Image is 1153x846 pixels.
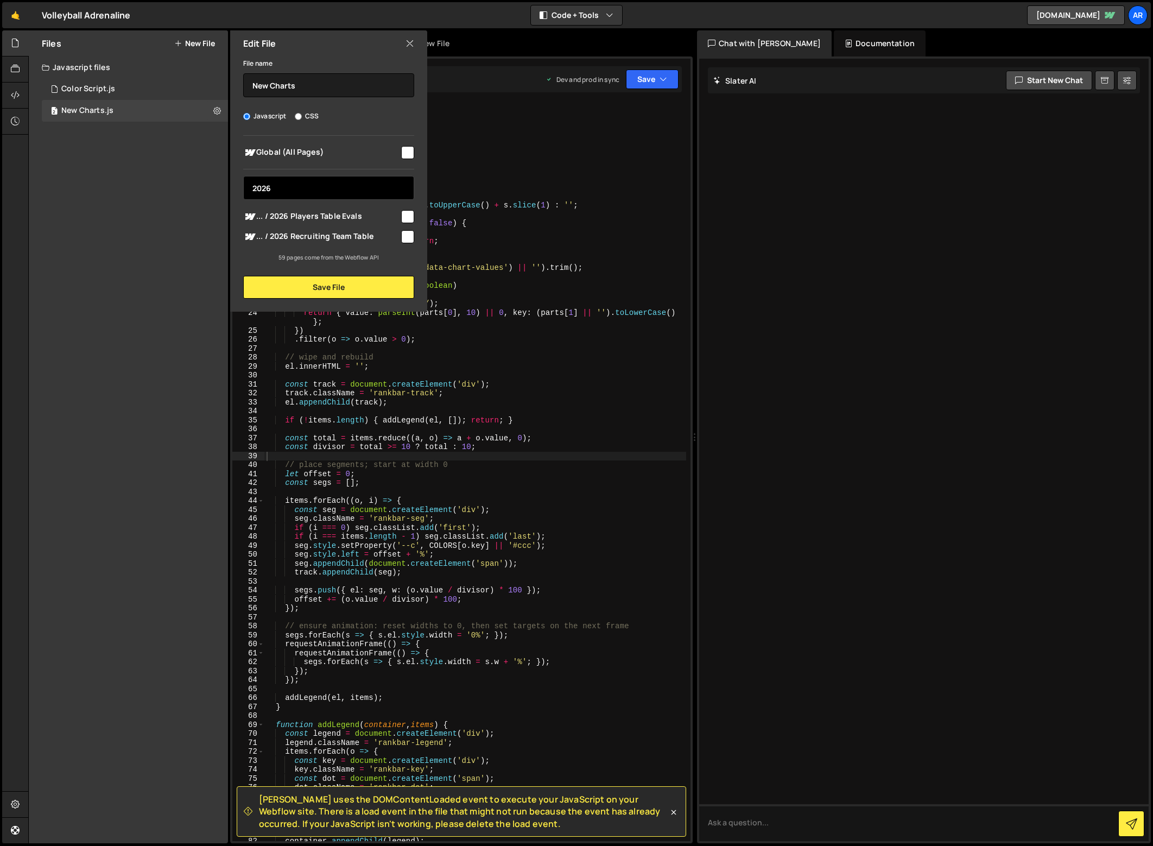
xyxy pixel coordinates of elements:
[232,738,264,748] div: 71
[232,622,264,631] div: 58
[232,425,264,434] div: 36
[232,792,264,801] div: 77
[232,541,264,551] div: 49
[1128,5,1148,25] a: Ar
[232,631,264,640] div: 59
[61,106,113,116] div: New Charts.js
[232,460,264,470] div: 40
[29,56,228,78] div: Javascript files
[531,5,622,25] button: Code + Tools
[232,595,264,604] div: 55
[243,111,287,122] label: Javascript
[232,398,264,407] div: 33
[259,793,668,830] span: [PERSON_NAME] uses the DOMContentLoaded event to execute your JavaScript on your Webflow site. Th...
[232,559,264,569] div: 51
[232,658,264,667] div: 62
[42,78,228,100] div: 16165/43465.js
[232,496,264,506] div: 44
[1006,71,1092,90] button: Start new chat
[232,416,264,425] div: 35
[232,747,264,756] div: 72
[546,75,619,84] div: Dev and prod in sync
[51,108,58,116] span: 2
[626,70,679,89] button: Save
[232,640,264,649] div: 60
[232,380,264,389] div: 31
[42,37,61,49] h2: Files
[232,721,264,730] div: 69
[232,488,264,497] div: 43
[243,58,273,69] label: File name
[232,774,264,784] div: 75
[232,649,264,658] div: 61
[232,837,264,846] div: 82
[232,711,264,721] div: 68
[232,577,264,586] div: 53
[61,84,115,94] div: Color Script.js
[232,362,264,371] div: 29
[697,30,832,56] div: Chat with [PERSON_NAME]
[232,801,264,810] div: 78
[232,828,264,837] div: 81
[232,434,264,443] div: 37
[713,75,757,86] h2: Slater AI
[232,452,264,461] div: 39
[243,146,400,159] span: Global (All Pages)
[232,703,264,712] div: 67
[243,113,250,120] input: Javascript
[243,73,414,97] input: Name
[232,756,264,766] div: 73
[232,667,264,676] div: 63
[232,506,264,515] div: 45
[232,550,264,559] div: 50
[232,810,264,819] div: 79
[243,230,400,243] span: ... / 2026 Recruiting Team Table
[232,819,264,828] div: 80
[232,693,264,703] div: 66
[232,308,264,326] div: 24
[232,407,264,416] div: 34
[232,586,264,595] div: 54
[278,254,379,261] small: 59 pages come from the Webflow API
[232,568,264,577] div: 52
[42,9,130,22] div: Volleyball Adrenaline
[232,514,264,523] div: 46
[232,335,264,344] div: 26
[232,326,264,336] div: 25
[295,113,302,120] input: CSS
[232,470,264,479] div: 41
[232,532,264,541] div: 48
[232,443,264,452] div: 38
[232,765,264,774] div: 74
[232,729,264,738] div: 70
[243,276,414,299] button: Save File
[232,685,264,694] div: 65
[174,39,215,48] button: New File
[408,38,454,49] div: New File
[232,371,264,380] div: 30
[295,111,319,122] label: CSS
[243,210,400,223] span: ... / 2026 Players Table Evals
[232,353,264,362] div: 28
[243,37,276,49] h2: Edit File
[834,30,926,56] div: Documentation
[243,176,414,200] input: Search pages
[232,675,264,685] div: 64
[42,100,228,122] div: New Charts.js
[232,389,264,398] div: 32
[232,783,264,792] div: 76
[1027,5,1125,25] a: [DOMAIN_NAME]
[232,523,264,533] div: 47
[2,2,29,28] a: 🤙
[232,344,264,353] div: 27
[232,613,264,622] div: 57
[232,604,264,613] div: 56
[232,478,264,488] div: 42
